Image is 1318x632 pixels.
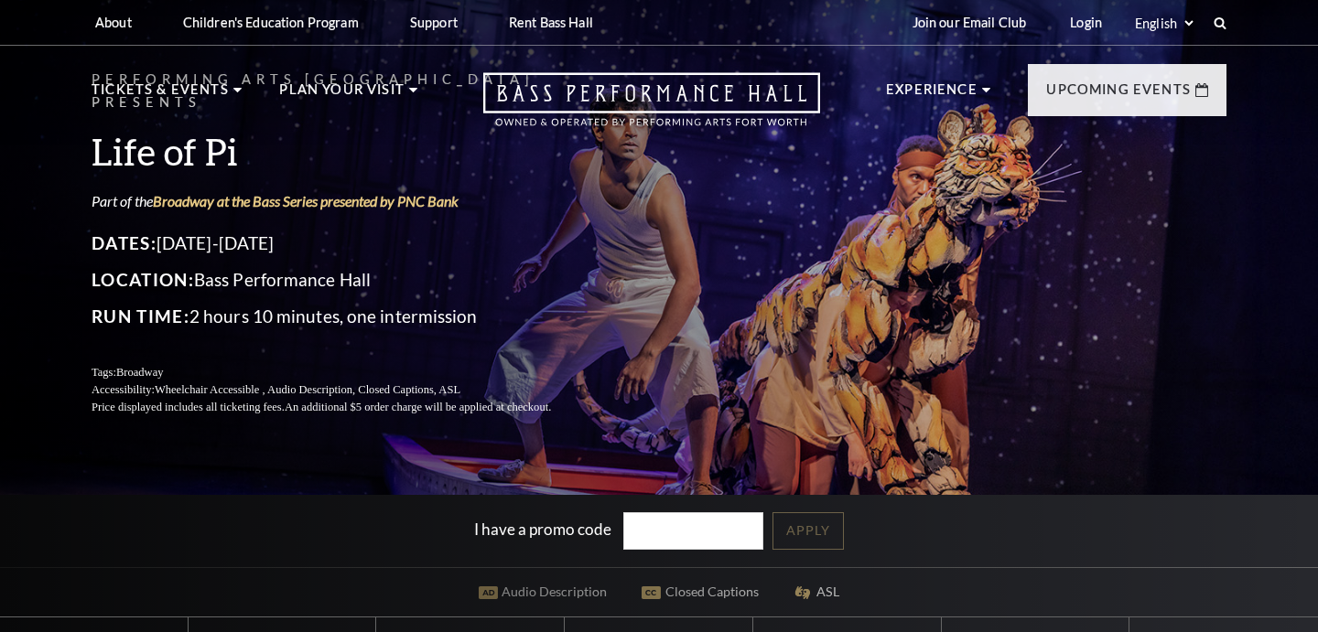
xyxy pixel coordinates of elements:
[1046,79,1191,112] p: Upcoming Events
[92,265,595,295] p: Bass Performance Hall
[474,520,611,539] label: I have a promo code
[155,383,460,396] span: Wheelchair Accessible , Audio Description, Closed Captions, ASL
[92,128,595,175] h3: Life of Pi
[886,79,978,112] p: Experience
[92,79,229,112] p: Tickets & Events
[153,192,459,209] a: Broadway at the Bass Series presented by PNC Bank
[285,401,551,413] span: An additional $5 order charge will be applied at checkout.
[92,399,595,416] p: Price displayed includes all ticketing fees.
[410,15,458,30] p: Support
[279,79,405,112] p: Plan Your Visit
[92,191,595,211] p: Part of the
[92,269,194,290] span: Location:
[92,381,595,399] p: Accessibility:
[183,15,359,30] p: Children's Education Program
[95,15,132,30] p: About
[92,364,595,381] p: Tags:
[92,232,157,253] span: Dates:
[92,305,189,327] span: Run Time:
[116,366,164,379] span: Broadway
[92,302,595,331] p: 2 hours 10 minutes, one intermission
[1131,15,1196,32] select: Select:
[509,15,593,30] p: Rent Bass Hall
[92,229,595,258] p: [DATE]-[DATE]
